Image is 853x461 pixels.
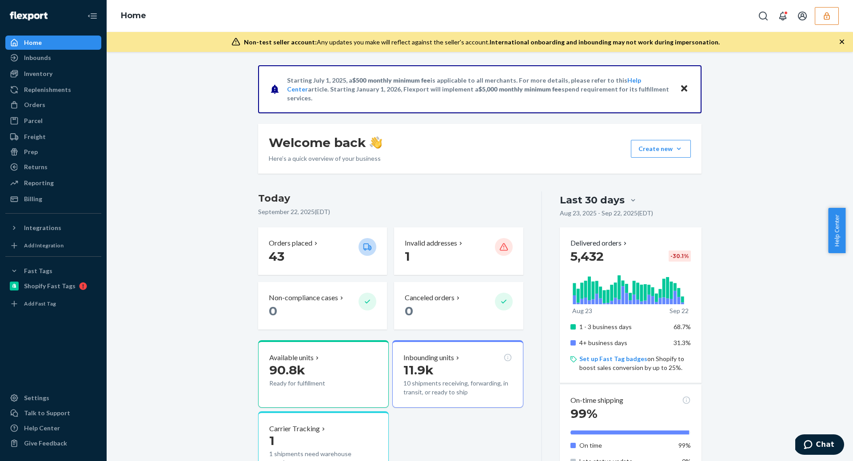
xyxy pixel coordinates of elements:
[5,297,101,311] a: Add Fast Tag
[244,38,317,46] span: Non-test seller account:
[754,7,772,25] button: Open Search Box
[5,406,101,420] button: Talk to Support
[678,83,690,95] button: Close
[269,424,320,434] p: Carrier Tracking
[84,7,101,25] button: Close Navigation
[269,303,277,318] span: 0
[5,67,101,81] a: Inventory
[5,436,101,450] button: Give Feedback
[287,76,671,103] p: Starting July 1, 2025, a is applicable to all merchants. For more details, please refer to this a...
[24,266,52,275] div: Fast Tags
[572,306,592,315] p: Aug 23
[24,116,43,125] div: Parcel
[405,303,413,318] span: 0
[403,362,434,378] span: 11.9k
[24,147,38,156] div: Prep
[394,282,523,330] button: Canceled orders 0
[392,340,523,408] button: Inbounding units11.9k10 shipments receiving, forwarding, in transit, or ready to ship
[5,192,101,206] a: Billing
[269,249,284,264] span: 43
[258,340,389,408] button: Available units90.8kReady for fulfillment
[570,238,629,248] button: Delivered orders
[5,176,101,190] a: Reporting
[24,424,60,433] div: Help Center
[5,51,101,65] a: Inbounds
[24,85,71,94] div: Replenishments
[403,379,512,397] p: 10 shipments receiving, forwarding, in transit, or ready to ship
[24,282,76,290] div: Shopify Fast Tags
[674,339,691,346] span: 31.3%
[5,279,101,293] a: Shopify Fast Tags
[5,130,101,144] a: Freight
[669,250,691,262] div: -30.1 %
[478,85,562,93] span: $5,000 monthly minimum fee
[403,353,454,363] p: Inbounding units
[5,36,101,50] a: Home
[570,406,598,421] span: 99%
[24,195,42,203] div: Billing
[24,393,49,402] div: Settings
[5,83,101,97] a: Replenishments
[24,100,45,109] div: Orders
[774,7,792,25] button: Open notifications
[793,7,811,25] button: Open account menu
[269,362,305,378] span: 90.8k
[370,136,382,149] img: hand-wave emoji
[674,323,691,330] span: 68.7%
[405,249,410,264] span: 1
[579,355,647,362] a: Set up Fast Tag badges
[828,208,845,253] button: Help Center
[5,238,101,253] a: Add Integration
[5,264,101,278] button: Fast Tags
[269,293,338,303] p: Non-compliance cases
[10,12,48,20] img: Flexport logo
[405,293,454,303] p: Canceled orders
[5,421,101,435] a: Help Center
[631,140,691,158] button: Create new
[24,242,64,249] div: Add Integration
[24,38,42,47] div: Home
[570,395,623,405] p: On-time shipping
[560,193,625,207] div: Last 30 days
[5,98,101,112] a: Orders
[5,391,101,405] a: Settings
[560,209,653,218] p: Aug 23, 2025 - Sep 22, 2025 ( EDT )
[258,207,523,216] p: September 22, 2025 ( EDT )
[579,441,667,450] p: On time
[269,433,275,448] span: 1
[258,191,523,206] h3: Today
[121,11,146,20] a: Home
[5,145,101,159] a: Prep
[24,300,56,307] div: Add Fast Tag
[24,69,52,78] div: Inventory
[114,3,153,29] ol: breadcrumbs
[795,434,844,457] iframe: Opens a widget where you can chat to one of our agents
[24,163,48,171] div: Returns
[24,439,67,448] div: Give Feedback
[258,227,387,275] button: Orders placed 43
[570,249,604,264] span: 5,432
[269,154,382,163] p: Here’s a quick overview of your business
[405,238,457,248] p: Invalid addresses
[244,38,720,47] div: Any updates you make will reflect against the seller's account.
[269,353,314,363] p: Available units
[352,76,430,84] span: $500 monthly minimum fee
[678,441,691,449] span: 99%
[394,227,523,275] button: Invalid addresses 1
[269,135,382,151] h1: Welcome back
[579,354,691,372] p: on Shopify to boost sales conversion by up to 25%.
[24,132,46,141] div: Freight
[258,282,387,330] button: Non-compliance cases 0
[24,179,54,187] div: Reporting
[24,409,70,417] div: Talk to Support
[5,160,101,174] a: Returns
[490,38,720,46] span: International onboarding and inbounding may not work during impersonation.
[579,338,667,347] p: 4+ business days
[24,53,51,62] div: Inbounds
[5,221,101,235] button: Integrations
[269,238,312,248] p: Orders placed
[579,322,667,331] p: 1 - 3 business days
[670,306,689,315] p: Sep 22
